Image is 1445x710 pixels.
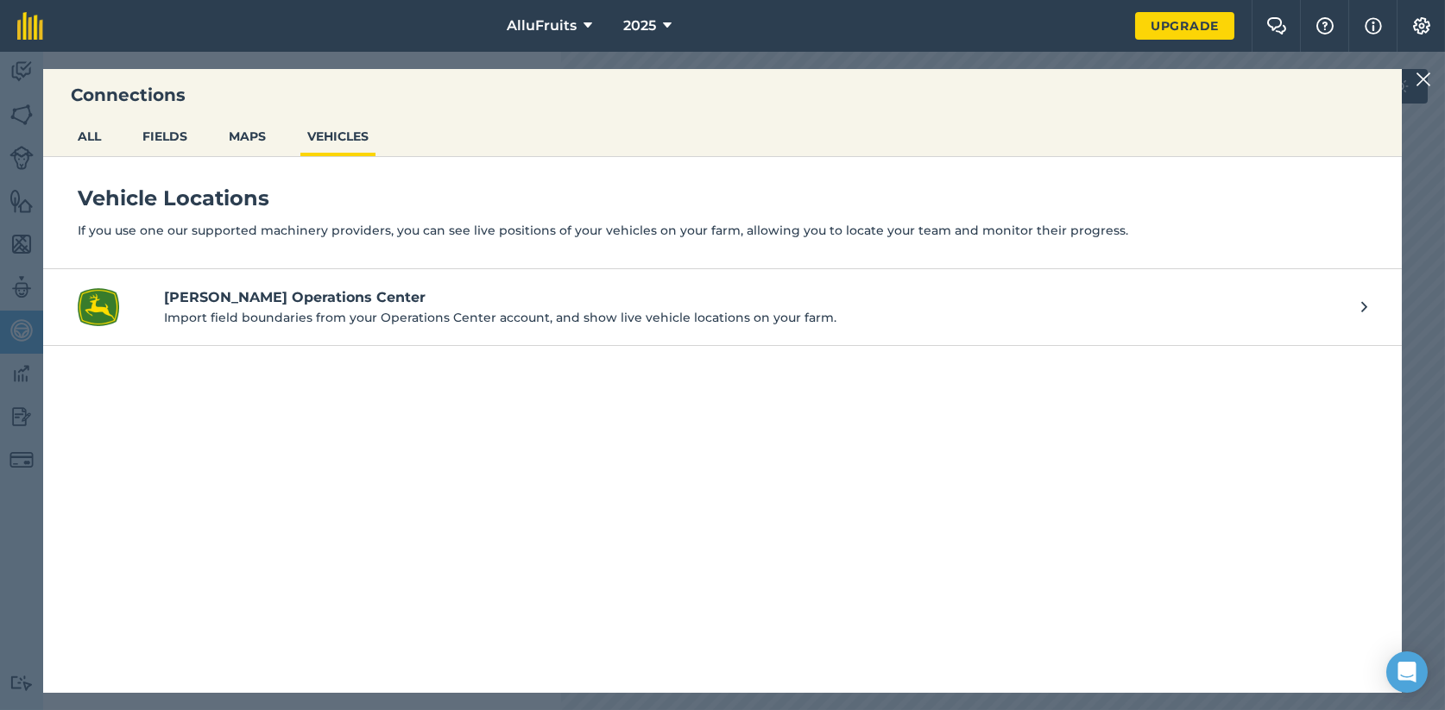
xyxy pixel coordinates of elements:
[78,185,1367,212] h4: Vehicle Locations
[78,221,1367,240] p: If you use one our supported machinery providers, you can see live positions of your vehicles on ...
[507,16,577,36] span: AlluFruits
[43,83,1402,107] h3: Connections
[1386,651,1428,693] div: Open Intercom Messenger
[78,286,119,328] img: John Deere Operations Center logo
[164,308,1344,327] p: Import field boundaries from your Operations Center account, and show live vehicle locations on y...
[1135,12,1234,40] a: Upgrade
[1315,17,1335,35] img: A question mark icon
[1416,69,1431,90] img: svg+xml;base64,PHN2ZyB4bWxucz0iaHR0cDovL3d3dy53My5vcmcvMjAwMC9zdmciIHdpZHRoPSIyMiIgaGVpZ2h0PSIzMC...
[1266,17,1287,35] img: Two speech bubbles overlapping with the left bubble in the forefront
[623,16,656,36] span: 2025
[1411,17,1432,35] img: A cog icon
[222,120,273,153] button: MAPS
[43,269,1402,346] a: John Deere Operations Center logo[PERSON_NAME] Operations CenterImport field boundaries from your...
[1365,16,1382,36] img: svg+xml;base64,PHN2ZyB4bWxucz0iaHR0cDovL3d3dy53My5vcmcvMjAwMC9zdmciIHdpZHRoPSIxNyIgaGVpZ2h0PSIxNy...
[71,120,108,153] button: ALL
[300,120,375,153] button: VEHICLES
[17,12,43,40] img: fieldmargin Logo
[164,287,1344,308] h4: [PERSON_NAME] Operations Center
[136,120,194,153] button: FIELDS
